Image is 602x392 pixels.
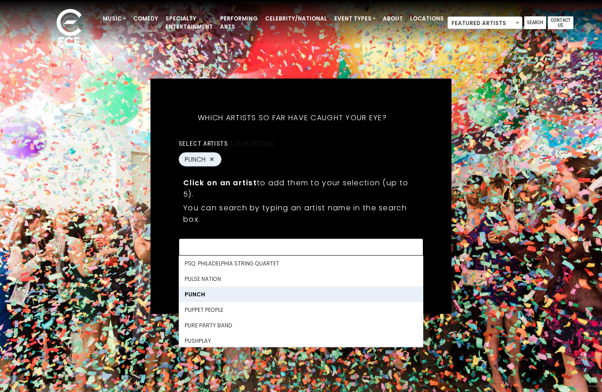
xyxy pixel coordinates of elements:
[130,11,162,26] a: Comedy
[185,244,417,252] textarea: Search
[208,155,216,163] button: Remove PUNCH
[183,177,257,188] strong: Click on an artist
[548,16,573,29] a: Contact Us
[183,177,419,199] p: to add them to your selection (up to 5).
[179,286,423,302] li: PUNCH
[406,11,447,26] a: Locations
[216,11,261,35] a: Performing Arts
[46,6,92,51] img: ece_new_logo_whitev2-1.png
[179,101,406,134] h5: Which artists so far have caught your eye?
[99,11,130,26] a: Music
[179,271,423,286] li: Pulse Nation
[162,11,216,35] a: Specialty Entertainment
[179,317,423,333] li: PURE PARTY BAND
[447,16,522,29] span: Featured Artists
[185,154,206,164] span: PUNCH
[379,11,406,26] a: About
[261,11,331,26] a: Celebrity/National
[179,139,275,147] label: Select artists
[331,11,379,26] a: Event Types
[524,16,546,29] a: Search
[179,333,423,348] li: PushPlay
[179,255,423,271] li: PSQ: PHILADELPHIA STRING QUARTET
[448,17,522,30] span: Featured Artists
[179,302,423,317] li: Puppet People
[183,202,419,224] p: You can search by typing an artist name in the search box.
[228,139,275,147] span: (1/5 selected)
